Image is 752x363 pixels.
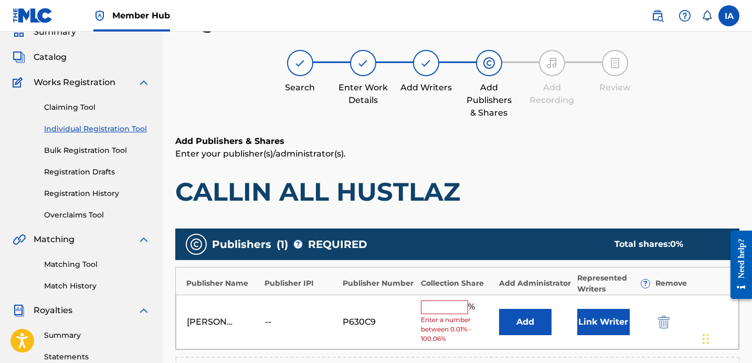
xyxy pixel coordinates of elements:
[421,278,494,289] div: Collection Share
[264,278,337,289] div: Publisher IPI
[658,316,670,328] img: 12a2ab48e56ec057fbd8.svg
[641,279,650,288] span: ?
[651,9,664,22] img: search
[655,278,728,289] div: Remove
[13,51,67,64] a: CatalogCatalog
[13,26,76,38] a: SummarySummary
[44,259,150,270] a: Matching Tool
[175,135,739,148] h6: Add Publishers & Shares
[577,273,650,295] div: Represented Writers
[718,5,739,26] div: User Menu
[44,330,150,341] a: Summary
[589,81,641,94] div: Review
[463,81,515,119] div: Add Publishers & Shares
[112,9,170,22] span: Member Hub
[186,278,259,289] div: Publisher Name
[499,278,572,289] div: Add Administrator
[34,51,67,64] span: Catalog
[34,233,75,246] span: Matching
[609,57,621,69] img: step indicator icon for Review
[93,9,106,22] img: Top Rightsholder
[723,222,752,307] iframe: Resource Center
[175,148,739,160] p: Enter your publisher(s)/administrator(s).
[421,315,494,344] span: Enter a number between 0.01% - 100.06%
[294,240,302,248] span: ?
[277,236,288,252] span: ( 1 )
[44,123,150,134] a: Individual Registration Tool
[337,81,389,107] div: Enter Work Details
[702,11,712,21] div: Notifications
[274,81,326,94] div: Search
[175,176,739,208] h1: CALLIN ALL HUSTLAZ
[34,26,76,38] span: Summary
[190,238,203,251] img: publishers
[400,81,452,94] div: Add Writers
[703,323,709,355] div: Drag
[294,57,306,69] img: step indicator icon for Search
[577,309,630,335] button: Link Writer
[499,309,552,335] button: Add
[674,5,695,26] div: Help
[34,76,115,89] span: Works Registration
[13,76,26,89] img: Works Registration
[13,233,26,246] img: Matching
[357,57,369,69] img: step indicator icon for Enter Work Details
[615,238,718,251] div: Total shares:
[212,236,271,252] span: Publishers
[647,5,668,26] a: Public Search
[34,304,72,317] span: Royalties
[679,9,691,22] img: help
[670,239,683,249] span: 0 %
[13,51,25,64] img: Catalog
[308,236,367,252] span: REQUIRED
[700,313,752,363] iframe: Chat Widget
[13,304,25,317] img: Royalties
[13,8,53,23] img: MLC Logo
[468,300,478,314] span: %
[13,26,25,38] img: Summary
[137,233,150,246] img: expand
[546,57,558,69] img: step indicator icon for Add Recording
[44,102,150,113] a: Claiming Tool
[420,57,432,69] img: step indicator icon for Add Writers
[44,167,150,178] a: Registration Drafts
[137,304,150,317] img: expand
[44,281,150,292] a: Match History
[343,278,416,289] div: Publisher Number
[483,57,495,69] img: step indicator icon for Add Publishers & Shares
[44,351,150,362] a: Statements
[526,81,578,107] div: Add Recording
[44,145,150,156] a: Bulk Registration Tool
[44,210,150,221] a: Overclaims Tool
[44,188,150,199] a: Registration History
[137,76,150,89] img: expand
